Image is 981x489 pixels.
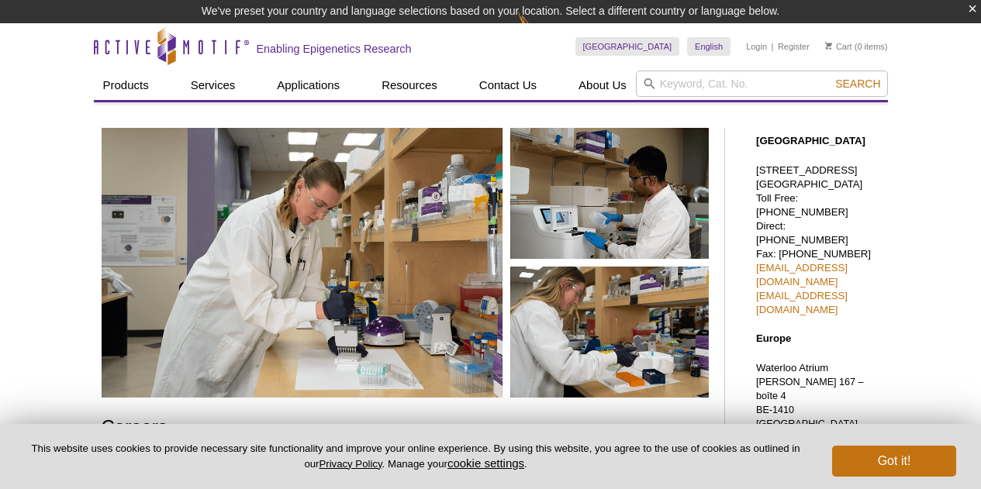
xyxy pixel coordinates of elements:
a: About Us [569,71,636,100]
button: Search [831,77,885,91]
h2: Enabling Epigenetics Research [257,42,412,56]
p: [STREET_ADDRESS] [GEOGRAPHIC_DATA] Toll Free: [PHONE_NUMBER] Direct: [PHONE_NUMBER] Fax: [PHONE_N... [756,164,880,317]
img: Change Here [518,12,559,48]
span: [PERSON_NAME] 167 – boîte 4 BE-1410 [GEOGRAPHIC_DATA], [GEOGRAPHIC_DATA] [756,377,864,443]
span: Search [835,77,880,90]
a: Cart [825,41,852,52]
a: Register [778,41,810,52]
li: (0 items) [825,37,888,56]
button: cookie settings [447,456,524,470]
button: Got it! [832,446,956,477]
img: Careers at Active Motif [102,128,709,398]
h1: Careers [102,417,709,439]
a: Contact Us [470,71,546,100]
a: [EMAIL_ADDRESS][DOMAIN_NAME] [756,262,848,288]
a: [EMAIL_ADDRESS][DOMAIN_NAME] [756,290,848,315]
a: Privacy Policy [319,458,382,470]
a: Resources [372,71,447,100]
strong: Europe [756,332,791,344]
a: Services [181,71,245,100]
strong: [GEOGRAPHIC_DATA] [756,135,865,146]
p: This website uses cookies to provide necessary site functionality and improve your online experie... [25,442,807,471]
a: [GEOGRAPHIC_DATA] [575,37,680,56]
a: Applications [268,71,349,100]
a: Products [94,71,158,100]
a: English [687,37,731,56]
li: | [772,37,774,56]
input: Keyword, Cat. No. [636,71,888,97]
img: Your Cart [825,42,832,50]
a: Login [746,41,767,52]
